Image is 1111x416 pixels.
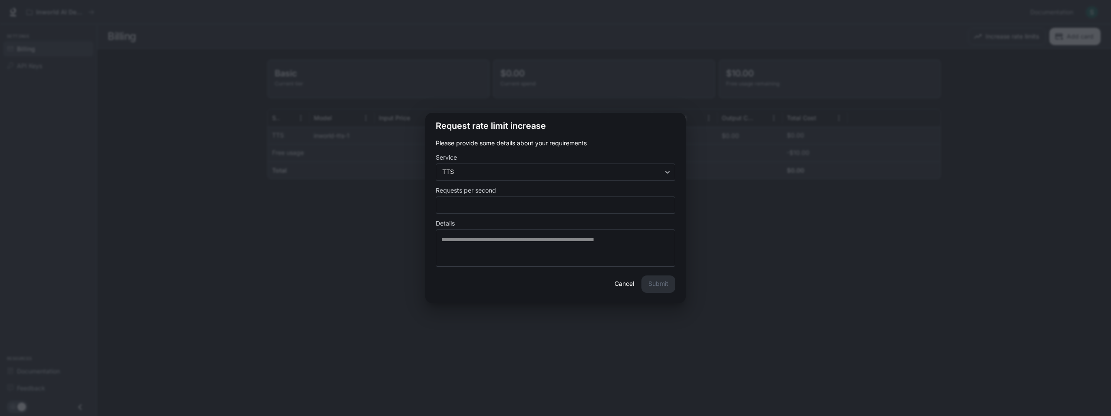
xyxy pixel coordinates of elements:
p: Requests per second [436,187,496,193]
p: Please provide some details about your requirements [436,139,675,147]
div: TTS [436,167,675,176]
p: Service [436,154,457,161]
button: Cancel [610,275,638,293]
p: Details [436,220,455,226]
h2: Request rate limit increase [425,113,686,139]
